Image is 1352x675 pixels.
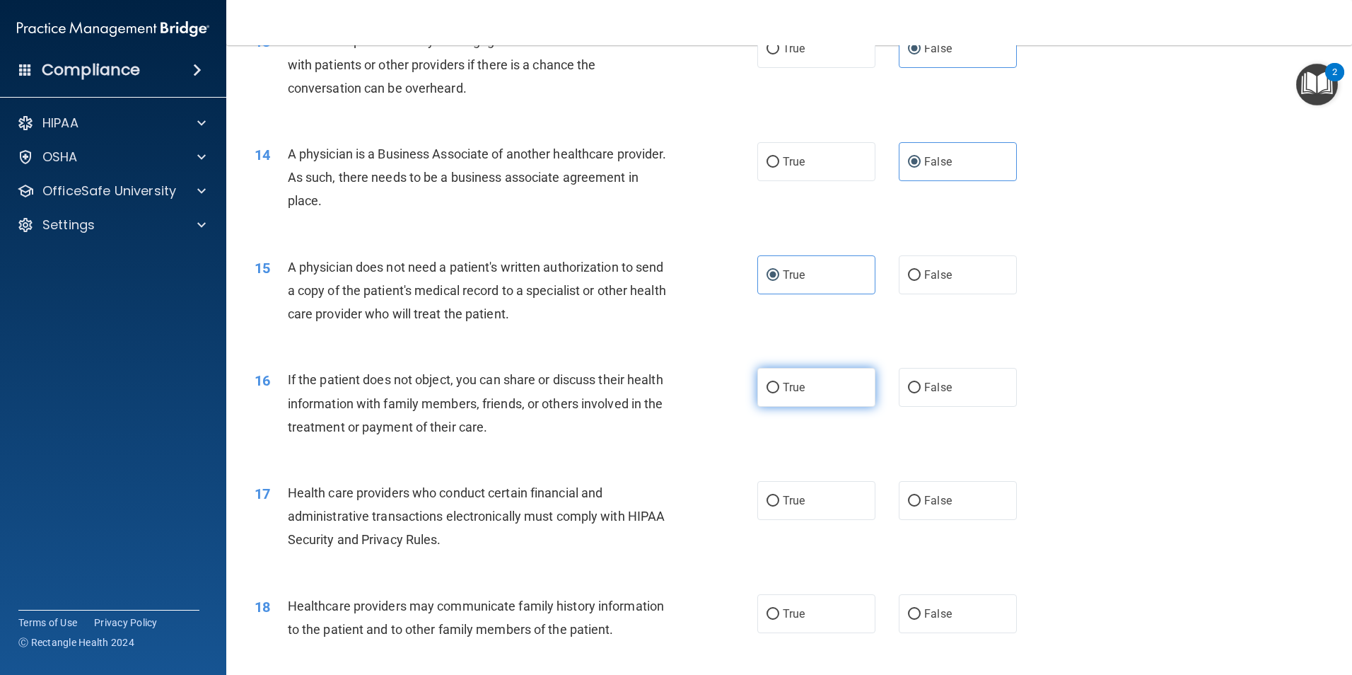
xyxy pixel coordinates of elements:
input: False [908,609,921,620]
input: False [908,270,921,281]
div: 2 [1332,72,1337,91]
span: False [924,155,952,168]
p: HIPAA [42,115,78,132]
span: False [924,42,952,55]
span: True [783,42,805,55]
a: Settings [17,217,206,233]
span: If the patient does not object, you can share or discuss their health information with family mem... [288,372,663,434]
span: 17 [255,485,270,502]
span: Ⓒ Rectangle Health 2024 [18,635,134,650]
input: False [908,44,921,54]
span: False [924,607,952,621]
span: 18 [255,599,270,616]
input: True [767,383,779,393]
input: False [908,157,921,168]
a: Privacy Policy [94,616,158,630]
h4: Compliance [42,60,140,80]
span: Healthcare providers may not engage in confidential conversations with patients or other provider... [288,33,668,95]
span: Health care providers who conduct certain financial and administrative transactions electronicall... [288,485,665,547]
span: 15 [255,260,270,277]
a: OSHA [17,149,206,166]
p: OfficeSafe University [42,183,176,200]
a: Terms of Use [18,616,77,630]
input: True [767,496,779,507]
span: 16 [255,372,270,389]
span: False [924,381,952,394]
input: True [767,44,779,54]
span: A physician is a Business Associate of another healthcare provider. As such, there needs to be a ... [288,146,667,208]
span: True [783,268,805,282]
span: Healthcare providers may communicate family history information to the patient and to other famil... [288,599,664,637]
span: 14 [255,146,270,163]
span: A physician does not need a patient's written authorization to send a copy of the patient's medic... [288,260,666,321]
span: True [783,155,805,168]
a: HIPAA [17,115,206,132]
span: False [924,268,952,282]
input: True [767,609,779,620]
input: True [767,270,779,281]
span: True [783,381,805,394]
span: True [783,494,805,507]
input: False [908,383,921,393]
input: False [908,496,921,507]
p: Settings [42,217,95,233]
button: Open Resource Center, 2 new notifications [1296,64,1338,105]
span: False [924,494,952,507]
img: PMB logo [17,15,209,43]
a: OfficeSafe University [17,183,206,200]
p: OSHA [42,149,78,166]
input: True [767,157,779,168]
span: True [783,607,805,621]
